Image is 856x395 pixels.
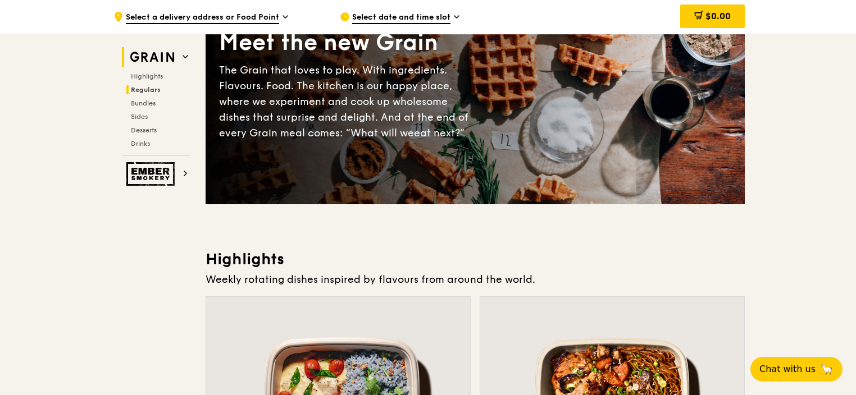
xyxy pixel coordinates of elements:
img: Ember Smokery web logo [126,162,178,186]
img: Grain web logo [126,47,178,67]
span: $0.00 [705,11,731,21]
span: Bundles [131,99,156,107]
span: Drinks [131,140,150,148]
span: Regulars [131,86,161,94]
span: Select a delivery address or Food Point [126,12,279,24]
h3: Highlights [206,249,745,269]
span: 🦙 [820,362,834,376]
span: Highlights [131,72,163,80]
span: Select date and time slot [352,12,450,24]
div: The Grain that loves to play. With ingredients. Flavours. Food. The kitchen is our happy place, w... [219,62,475,141]
span: Sides [131,113,148,121]
button: Chat with us🦙 [750,357,843,382]
span: Chat with us [759,362,816,376]
div: Meet the new Grain [219,27,475,58]
div: Weekly rotating dishes inspired by flavours from around the world. [206,272,745,287]
span: eat next?” [414,127,465,139]
span: Desserts [131,126,157,134]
